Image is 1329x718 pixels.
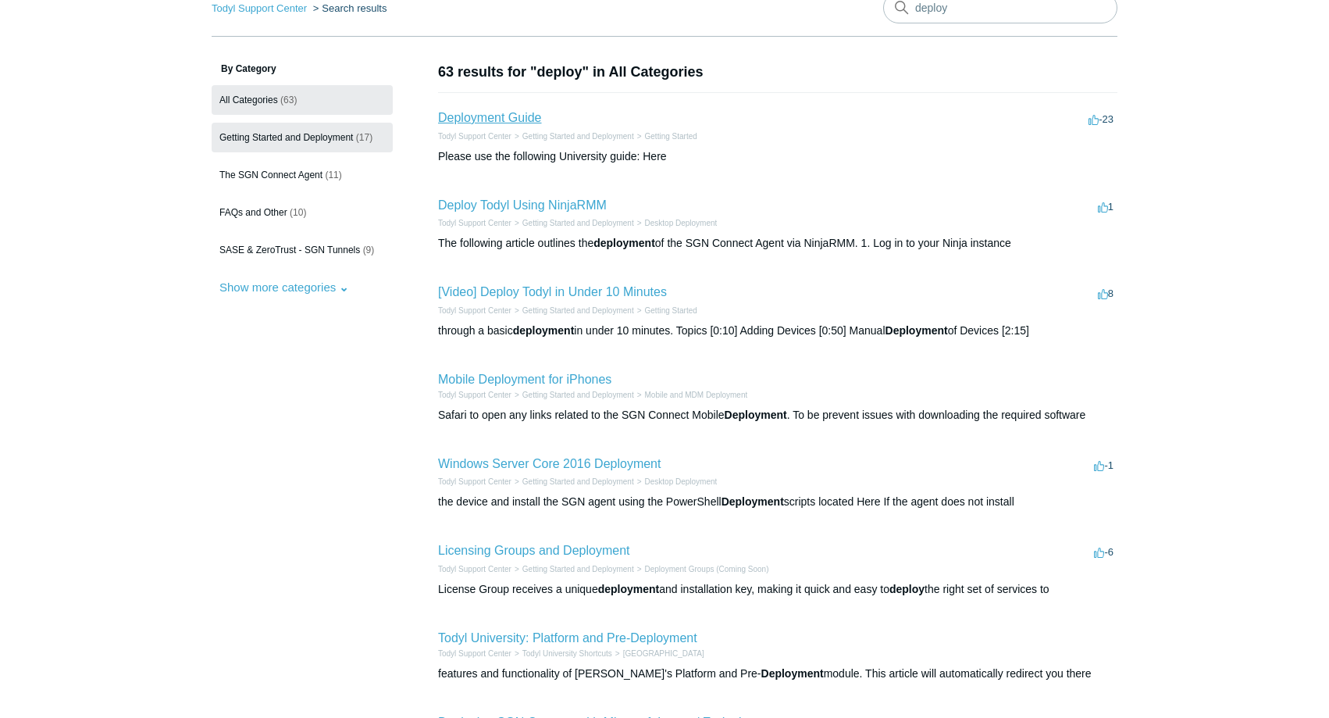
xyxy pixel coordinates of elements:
a: Deployment Groups (Coming Soon) [645,565,769,573]
li: Mobile and MDM Deployment [634,389,748,401]
a: Mobile Deployment for iPhones [438,373,611,386]
li: Deployment Groups (Coming Soon) [634,563,769,575]
div: License Group receives a unique and installation key, making it quick and easy to the right set o... [438,581,1117,598]
a: Getting Started and Deployment [522,306,634,315]
li: Todyl Support Center [438,217,511,229]
div: through a basic in under 10 minutes. Topics [0:10] Adding Devices [0:50] Manual of Devices [2:15] [438,323,1117,339]
span: The SGN Connect Agent [219,170,322,180]
a: Windows Server Core 2016 Deployment [438,457,661,470]
span: SASE & ZeroTrust - SGN Tunnels [219,245,360,255]
span: (10) [290,207,306,218]
li: Todyl Support Center [438,389,511,401]
span: (11) [325,170,341,180]
span: (9) [363,245,375,255]
a: Deploy Todyl Using NinjaRMM [438,198,607,212]
em: Deployment [885,324,948,337]
a: The SGN Connect Agent (11) [212,160,393,190]
a: Todyl Support Center [438,565,511,573]
em: Deployment [725,409,787,421]
span: -23 [1088,113,1113,125]
a: Getting Started and Deployment (17) [212,123,393,152]
li: Getting Started and Deployment [511,130,634,142]
em: deployment [598,583,660,595]
li: Getting Started and Deployment [511,389,634,401]
a: Mobile and MDM Deployment [645,391,748,399]
li: Getting Started and Deployment [511,305,634,316]
span: (63) [280,95,297,105]
span: FAQs and Other [219,207,287,218]
em: Deployment [722,495,784,508]
div: the device and install the SGN agent using the PowerShell scripts located Here If the agent does ... [438,494,1117,510]
a: Todyl University Shortcuts [522,649,612,658]
a: Getting Started and Deployment [522,219,634,227]
a: Getting Started and Deployment [522,477,634,486]
div: features and functionality of [PERSON_NAME]'s Platform and Pre- module. This article will automat... [438,666,1117,682]
li: Todyl Support Center [438,130,511,142]
a: Todyl Support Center [438,306,511,315]
button: Show more categories [212,273,357,302]
a: Desktop Deployment [645,477,718,486]
a: [GEOGRAPHIC_DATA] [623,649,704,658]
li: Todyl Support Center [438,476,511,488]
a: All Categories (63) [212,85,393,115]
a: Getting Started [645,132,697,141]
a: SASE & ZeroTrust - SGN Tunnels (9) [212,235,393,265]
h3: By Category [212,62,393,76]
a: Getting Started and Deployment [522,391,634,399]
a: Todyl Support Center [438,477,511,486]
a: Deployment Guide [438,111,542,124]
a: [Video] Deploy Todyl in Under 10 Minutes [438,285,667,298]
li: Getting Started [634,130,697,142]
a: Todyl Support Center [438,391,511,399]
em: deploy [889,583,925,595]
a: Getting Started [645,306,697,315]
a: Todyl Support Center [438,132,511,141]
span: -1 [1094,459,1113,471]
a: FAQs and Other (10) [212,198,393,227]
em: Deployment [761,667,824,680]
li: Todyl Support Center [438,563,511,575]
a: Todyl Support Center [438,649,511,658]
li: Todyl University [612,648,704,659]
li: Desktop Deployment [634,217,718,229]
a: Todyl University: Platform and Pre-Deployment [438,631,697,645]
a: Getting Started and Deployment [522,565,634,573]
li: Getting Started [634,305,697,316]
div: Safari to open any links related to the SGN Connect Mobile . To be prevent issues with downloadin... [438,407,1117,423]
span: 8 [1098,288,1113,299]
span: All Categories [219,95,278,105]
a: Todyl Support Center [212,2,307,14]
li: Todyl Support Center [212,2,310,14]
li: Getting Started and Deployment [511,563,634,575]
a: Todyl Support Center [438,219,511,227]
span: (17) [356,132,372,143]
div: The following article outlines the of the SGN Connect Agent via NinjaRMM. 1. Log in to your Ninja... [438,235,1117,252]
li: Desktop Deployment [634,476,718,488]
div: Please use the following University guide: Here [438,148,1117,165]
li: Getting Started and Deployment [511,217,634,229]
span: 1 [1098,201,1113,213]
em: deployment [513,324,575,337]
li: Getting Started and Deployment [511,476,634,488]
em: deployment [593,237,655,249]
a: Licensing Groups and Deployment [438,544,629,557]
a: Getting Started and Deployment [522,132,634,141]
li: Todyl University Shortcuts [511,648,612,659]
span: Getting Started and Deployment [219,132,353,143]
li: Todyl Support Center [438,305,511,316]
li: Search results [310,2,387,14]
li: Todyl Support Center [438,648,511,659]
h1: 63 results for "deploy" in All Categories [438,62,1117,83]
a: Desktop Deployment [645,219,718,227]
span: -6 [1094,546,1113,558]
